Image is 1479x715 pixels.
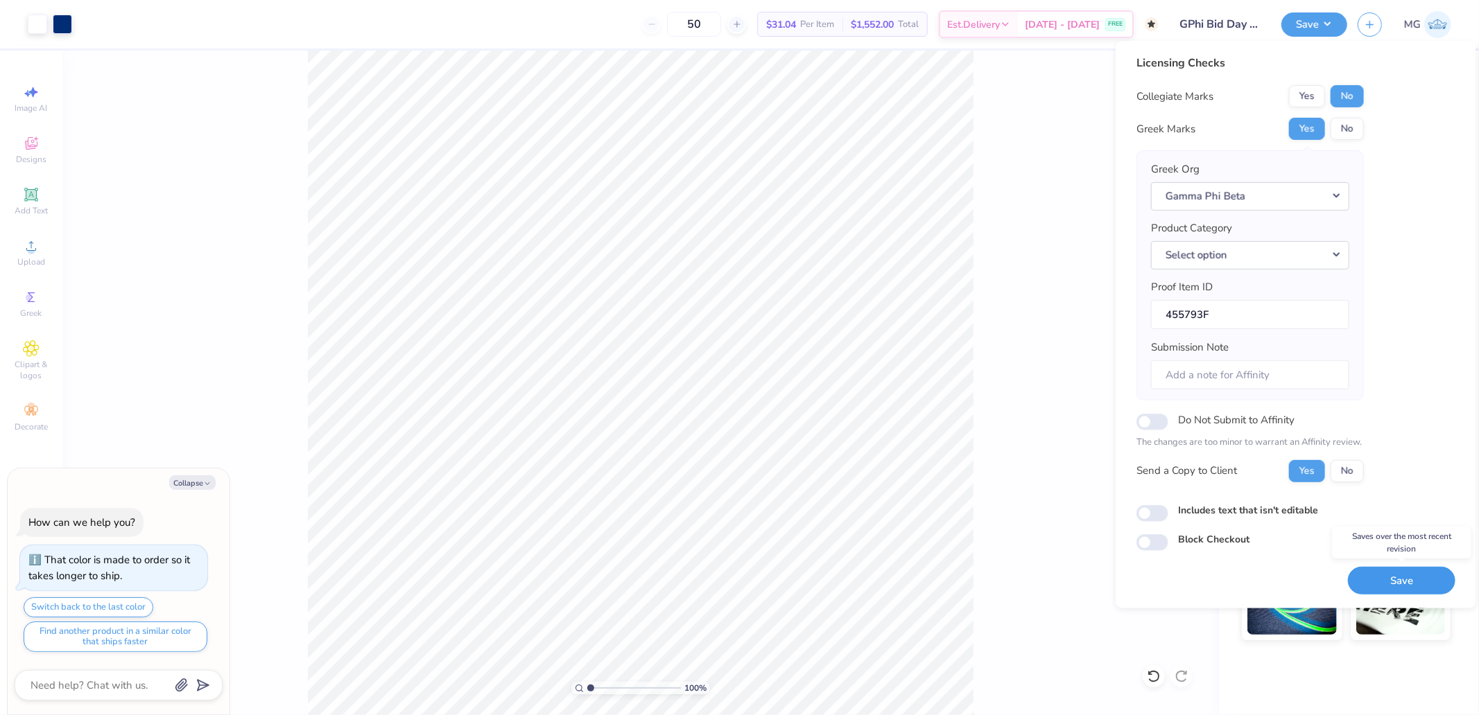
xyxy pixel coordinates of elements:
div: Send a Copy to Client [1136,463,1237,479]
button: Collapse [169,475,216,490]
span: Per Item [800,17,834,32]
div: Licensing Checks [1136,55,1364,71]
label: Greek Org [1151,161,1200,177]
label: Proof Item ID [1151,279,1213,295]
label: Do Not Submit to Affinity [1178,411,1295,429]
span: Decorate [15,421,48,432]
button: Save [1281,12,1347,37]
div: How can we help you? [28,515,135,529]
span: Image AI [15,103,48,114]
span: Designs [16,154,46,165]
label: Block Checkout [1178,532,1249,547]
span: Add Text [15,205,48,216]
button: Yes [1289,118,1325,140]
button: Select option [1151,240,1349,269]
div: That color is made to order so it takes longer to ship. [28,553,190,583]
label: Includes text that isn't editable [1178,502,1318,517]
button: Yes [1289,459,1325,482]
a: MG [1404,11,1451,38]
span: Total [898,17,919,32]
button: No [1331,459,1364,482]
button: Switch back to the last color [24,597,153,617]
p: The changes are too minor to warrant an Affinity review. [1136,436,1364,450]
span: [DATE] - [DATE] [1025,17,1100,32]
button: No [1331,118,1364,140]
span: MG [1404,17,1421,33]
label: Submission Note [1151,339,1229,355]
label: Product Category [1151,220,1232,236]
span: Est. Delivery [947,17,1000,32]
span: FREE [1108,19,1123,29]
span: Clipart & logos [7,359,55,381]
button: Yes [1289,85,1325,107]
div: Saves over the most recent revision [1333,527,1471,558]
img: Michael Galon [1424,11,1451,38]
span: Greek [21,308,42,319]
button: Find another product in a similar color that ships faster [24,621,207,652]
span: 100 % [684,682,707,694]
button: Gamma Phi Beta [1151,182,1349,210]
span: $31.04 [766,17,796,32]
button: No [1331,85,1364,107]
input: Untitled Design [1169,10,1271,38]
span: Upload [17,256,45,267]
button: Save [1348,566,1455,594]
input: – – [667,12,721,37]
div: Greek Marks [1136,121,1195,137]
span: $1,552.00 [851,17,894,32]
div: Collegiate Marks [1136,89,1213,105]
input: Add a note for Affinity [1151,360,1349,389]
